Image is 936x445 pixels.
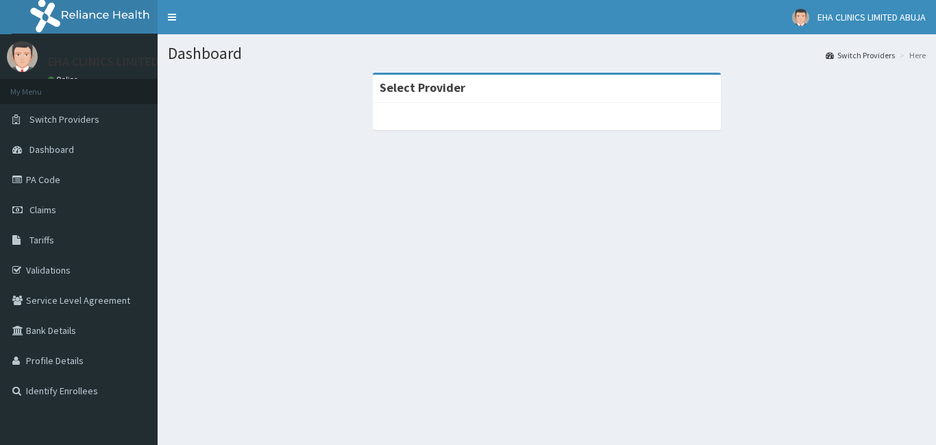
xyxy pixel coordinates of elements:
h1: Dashboard [168,45,926,62]
span: Tariffs [29,234,54,246]
span: Switch Providers [29,113,99,125]
a: Switch Providers [826,49,895,61]
img: User Image [7,41,38,72]
li: Here [896,49,926,61]
span: Dashboard [29,143,74,156]
a: Online [48,75,81,84]
span: Claims [29,204,56,216]
img: User Image [792,9,809,26]
span: EHA CLINICS LIMITED ABUJA [817,11,926,23]
p: EHA CLINICS LIMITED ABUJA [48,56,196,68]
strong: Select Provider [380,80,465,95]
